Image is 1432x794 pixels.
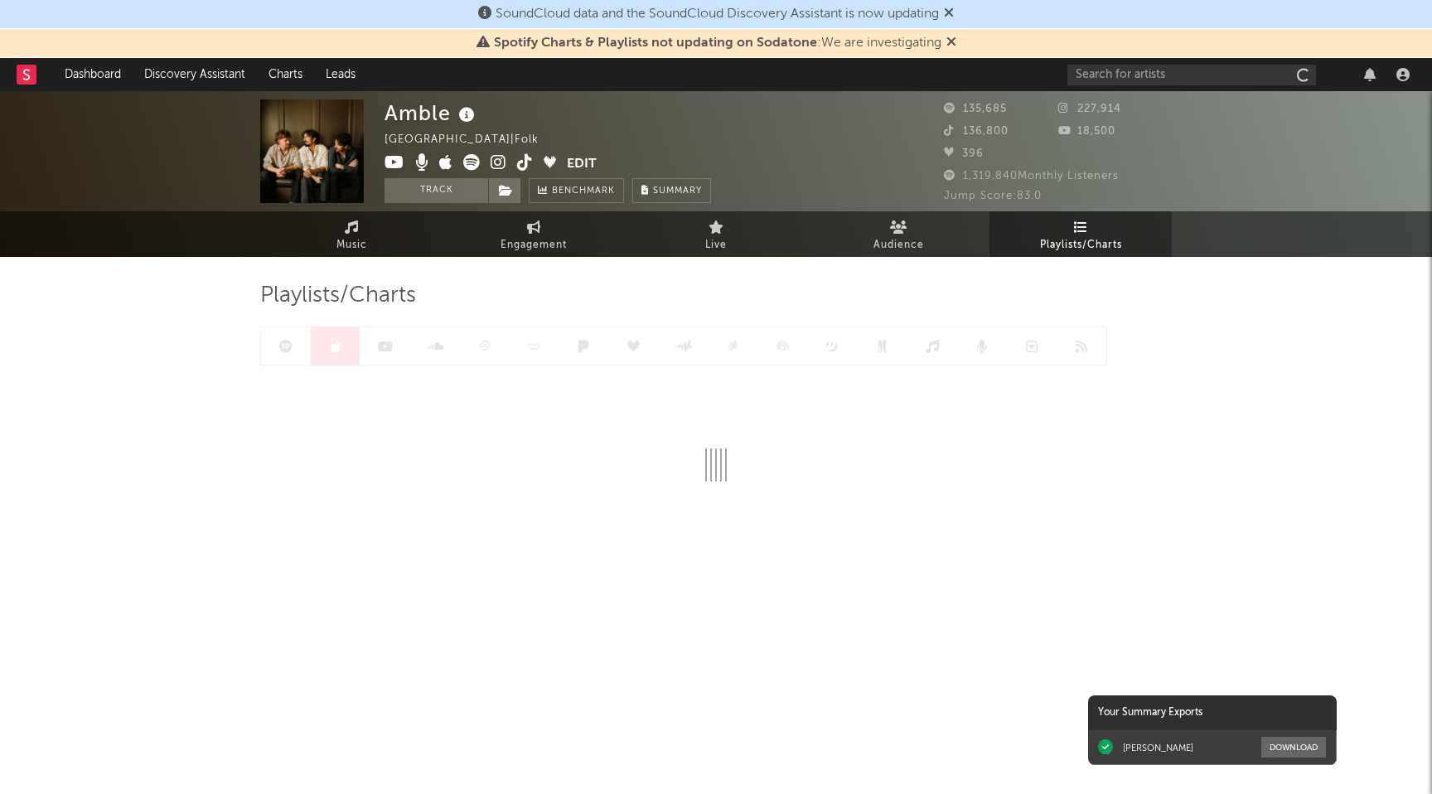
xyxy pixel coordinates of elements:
[946,36,956,50] span: Dismiss
[552,182,615,201] span: Benchmark
[1123,742,1193,753] div: [PERSON_NAME]
[336,235,367,255] span: Music
[1058,104,1121,114] span: 227,914
[443,211,625,257] a: Engagement
[944,126,1009,137] span: 136,800
[705,235,727,255] span: Live
[989,211,1172,257] a: Playlists/Charts
[260,211,443,257] a: Music
[1058,126,1115,137] span: 18,500
[133,58,257,91] a: Discovery Assistant
[53,58,133,91] a: Dashboard
[501,235,567,255] span: Engagement
[529,178,624,203] a: Benchmark
[260,286,416,306] span: Playlists/Charts
[625,211,807,257] a: Live
[1088,695,1337,730] div: Your Summary Exports
[494,36,941,50] span: : We are investigating
[944,191,1042,201] span: Jump Score: 83.0
[494,36,817,50] span: Spotify Charts & Playlists not updating on Sodatone
[1067,65,1316,85] input: Search for artists
[385,130,577,150] div: [GEOGRAPHIC_DATA] | Folk
[944,148,984,159] span: 396
[1040,235,1122,255] span: Playlists/Charts
[257,58,314,91] a: Charts
[314,58,367,91] a: Leads
[632,178,711,203] button: Summary
[807,211,989,257] a: Audience
[385,178,488,203] button: Track
[944,7,954,21] span: Dismiss
[944,104,1007,114] span: 135,685
[496,7,939,21] span: SoundCloud data and the SoundCloud Discovery Assistant is now updating
[944,171,1119,182] span: 1,319,840 Monthly Listeners
[1261,737,1326,758] button: Download
[385,99,479,127] div: Amble
[653,186,702,196] span: Summary
[567,154,597,175] button: Edit
[873,235,924,255] span: Audience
